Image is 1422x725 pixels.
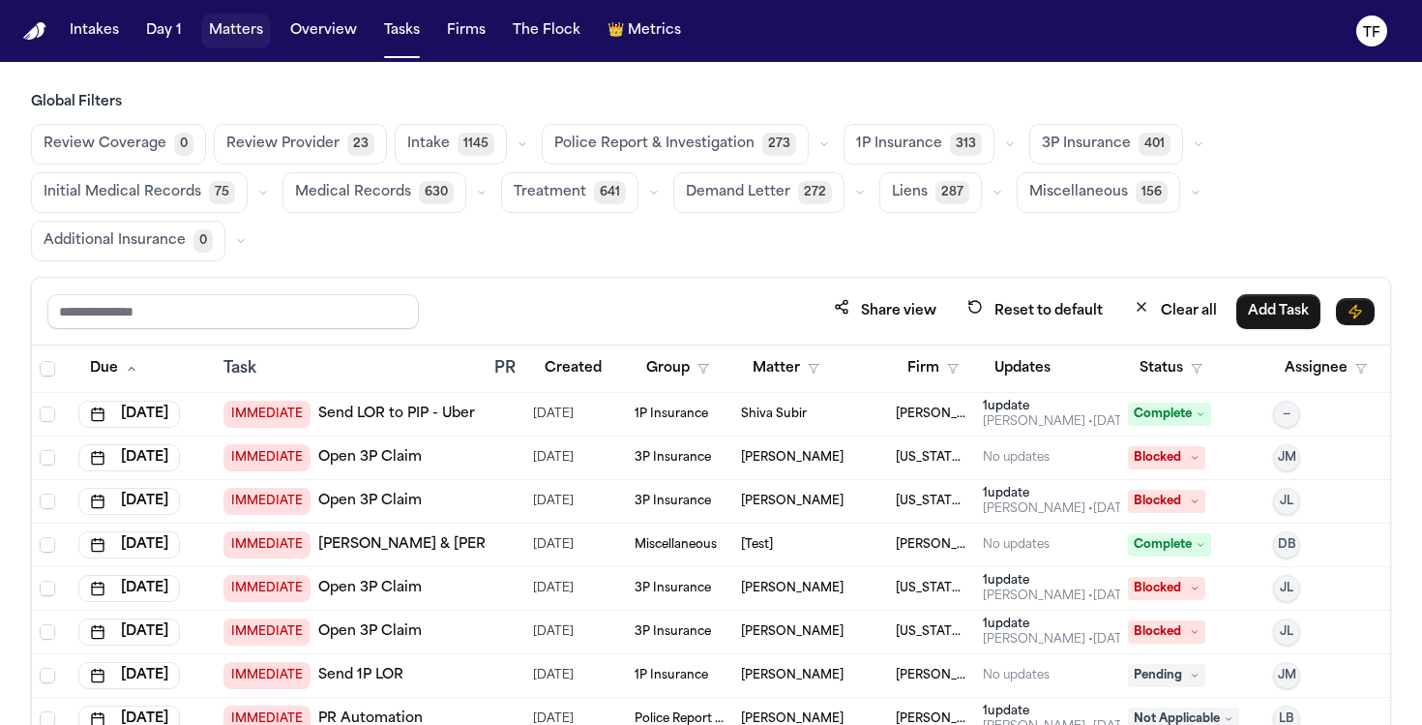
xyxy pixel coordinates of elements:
button: Tasks [376,14,428,48]
span: 0 [193,229,213,253]
button: Liens287 [879,172,982,213]
button: Miscellaneous156 [1017,172,1180,213]
span: Review Provider [226,135,340,154]
span: 641 [594,181,626,204]
span: 630 [419,181,454,204]
button: Immediate Task [1336,298,1375,325]
button: Treatment641 [501,172,638,213]
span: Intake [407,135,450,154]
h3: Global Filters [31,93,1391,112]
button: Matters [201,14,271,48]
span: Review Coverage [44,135,166,154]
button: Police Report & Investigation273 [542,124,809,165]
span: Treatment [514,183,586,202]
span: 75 [209,181,235,204]
button: Add Task [1236,294,1320,329]
span: 1P Insurance [856,135,942,154]
button: 3P Insurance401 [1029,124,1183,165]
a: Home [23,22,46,41]
span: 313 [950,133,982,156]
button: Intakes [62,14,127,48]
button: Clear all [1122,293,1229,329]
span: Initial Medical Records [44,183,201,202]
span: 3P Insurance [1042,135,1131,154]
button: crownMetrics [600,14,689,48]
img: Finch Logo [23,22,46,41]
button: The Flock [505,14,588,48]
span: Police Report & Investigation [554,135,755,154]
span: Medical Records [295,183,411,202]
button: Day 1 [138,14,190,48]
button: Initial Medical Records75 [31,172,248,213]
span: 0 [174,133,193,156]
span: 23 [347,133,374,156]
button: Intake1145 [395,124,507,165]
span: 1145 [458,133,494,156]
button: Additional Insurance0 [31,221,225,261]
button: Medical Records630 [282,172,466,213]
button: Review Coverage0 [31,124,206,165]
button: 1P Insurance313 [844,124,994,165]
span: Additional Insurance [44,231,186,251]
span: 272 [798,181,832,204]
button: Overview [282,14,365,48]
span: Liens [892,183,928,202]
span: 156 [1136,181,1168,204]
button: Share view [822,293,948,329]
span: 273 [762,133,796,156]
button: Firms [439,14,493,48]
span: 401 [1139,133,1170,156]
button: Reset to default [956,293,1114,329]
button: Review Provider23 [214,124,387,165]
span: Demand Letter [686,183,790,202]
button: Demand Letter272 [673,172,844,213]
span: Miscellaneous [1029,183,1128,202]
span: 287 [935,181,969,204]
